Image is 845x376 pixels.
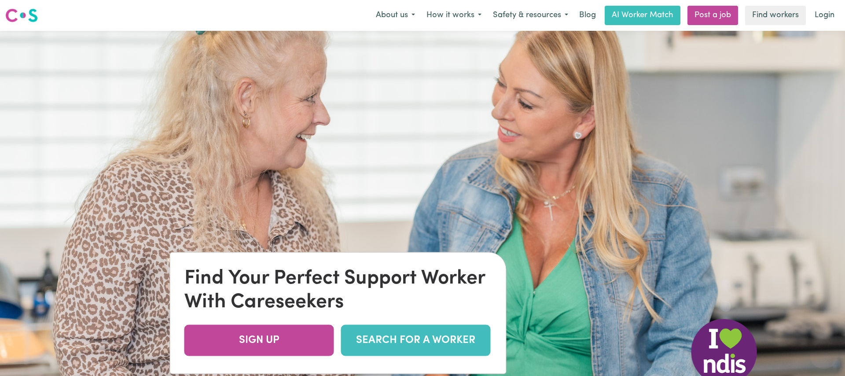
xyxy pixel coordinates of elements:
img: Careseekers logo [5,7,38,23]
div: Find Your Perfect Support Worker With Careseekers [184,266,492,314]
button: How it works [421,6,487,25]
a: SEARCH FOR A WORKER [341,324,491,356]
a: Blog [574,6,601,25]
button: About us [370,6,421,25]
a: Post a job [687,6,738,25]
iframe: Button to launch messaging window [810,341,838,369]
a: Careseekers logo [5,5,38,26]
a: Login [809,6,840,25]
a: AI Worker Match [605,6,680,25]
a: Find workers [745,6,806,25]
a: SIGN UP [184,324,334,356]
button: Safety & resources [487,6,574,25]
